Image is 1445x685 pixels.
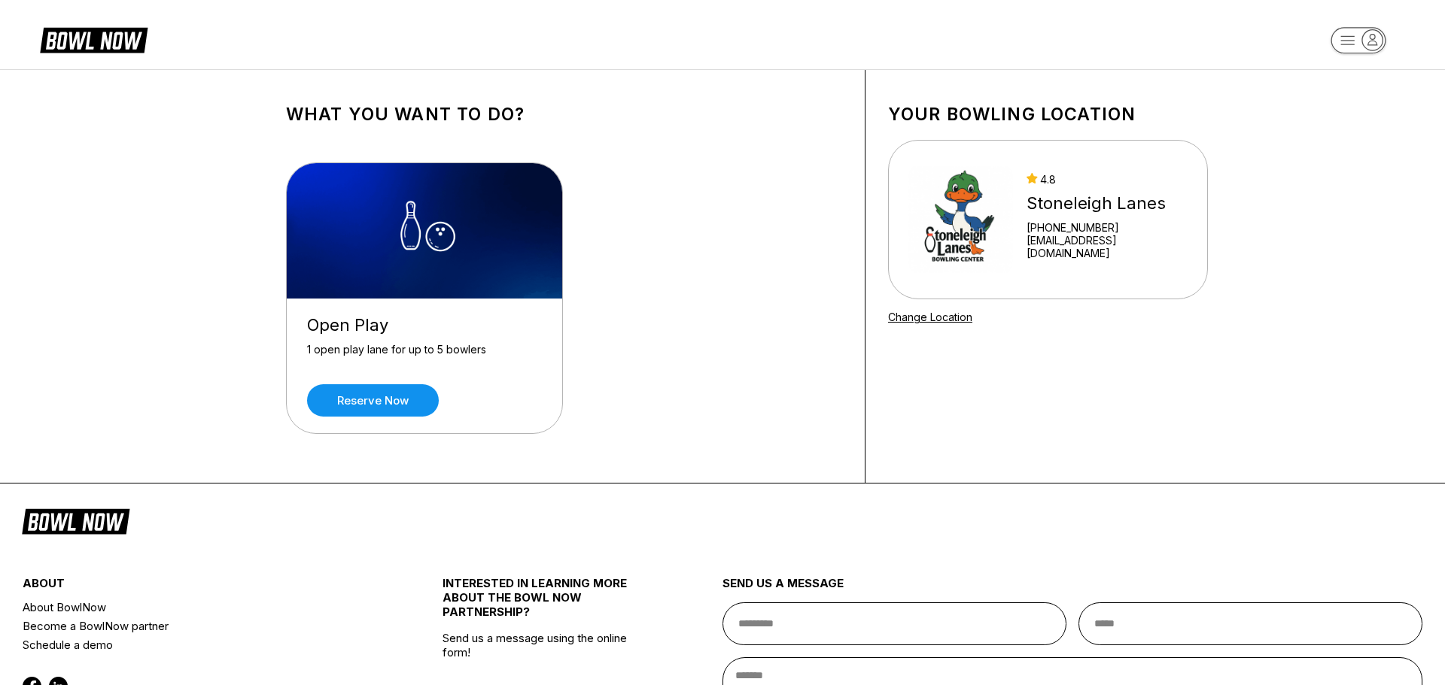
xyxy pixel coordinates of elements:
[1027,173,1188,186] div: 4.8
[23,576,373,598] div: about
[722,576,1422,602] div: send us a message
[908,163,1013,276] img: Stoneleigh Lanes
[23,635,373,654] a: Schedule a demo
[443,576,653,631] div: INTERESTED IN LEARNING MORE ABOUT THE BOWL NOW PARTNERSHIP?
[23,617,373,635] a: Become a BowlNow partner
[307,315,542,335] div: Open Play
[888,311,972,323] a: Change Location
[307,384,439,417] a: Reserve now
[287,163,564,299] img: Open Play
[888,104,1208,125] h1: Your bowling location
[307,343,542,369] div: 1 open play lane for up to 5 bowlers
[1027,221,1188,234] div: [PHONE_NUMBER]
[286,104,842,125] h1: What you want to do?
[1027,193,1188,214] div: Stoneleigh Lanes
[1027,234,1188,259] a: [EMAIL_ADDRESS][DOMAIN_NAME]
[23,598,373,617] a: About BowlNow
